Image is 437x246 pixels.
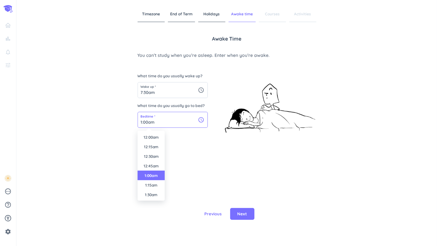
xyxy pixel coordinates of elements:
[138,151,165,161] li: 12:30am
[138,73,208,79] span: What time do you usually wake up?
[138,190,165,199] li: 1:30am
[205,211,222,217] span: Previous
[3,227,13,237] a: settings
[289,6,316,22] span: Activities
[138,180,165,190] li: 1:15am
[138,161,165,171] li: 12:45am
[237,211,247,217] span: Next
[138,52,316,59] span: You can’t study when you’re asleep. Enter when you’re awake.
[212,35,242,42] span: Awake time
[138,103,208,109] span: What time do you usually go to bed?
[138,132,165,142] li: 12:00am
[230,208,254,220] button: Next
[198,6,225,22] span: Holidays
[200,208,227,220] button: Previous
[138,171,165,180] li: 1:00am
[5,228,11,235] i: settings
[138,6,165,22] span: Timezone
[138,142,165,151] li: 12:15am
[229,6,256,22] span: Awake time
[4,188,11,195] i: pending
[168,6,195,22] span: End of Term
[259,6,286,22] span: Courses
[4,201,11,208] i: help_outline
